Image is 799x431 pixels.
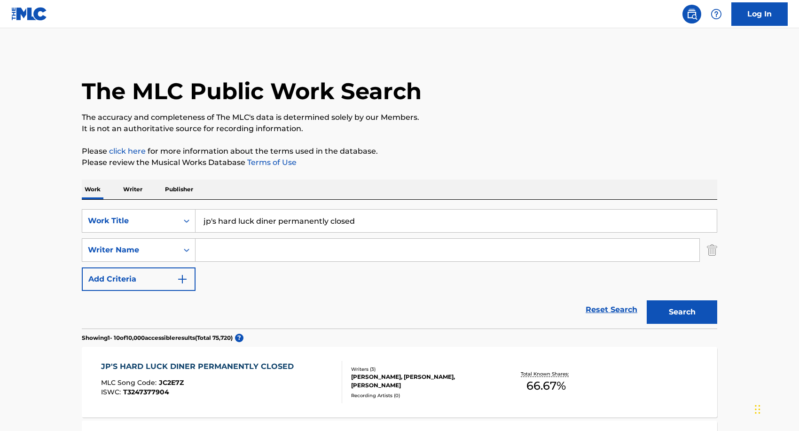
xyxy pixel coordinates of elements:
[11,7,47,21] img: MLC Logo
[109,147,146,156] a: click here
[88,215,172,227] div: Work Title
[526,377,566,394] span: 66.67 %
[245,158,297,167] a: Terms of Use
[711,8,722,20] img: help
[177,274,188,285] img: 9d2ae6d4665cec9f34b9.svg
[82,123,717,134] p: It is not an authoritative source for recording information.
[101,378,159,387] span: MLC Song Code :
[101,361,298,372] div: JP'S HARD LUCK DINER PERMANENTLY CLOSED
[581,299,642,320] a: Reset Search
[82,157,717,168] p: Please review the Musical Works Database
[88,244,172,256] div: Writer Name
[755,395,760,423] div: Drag
[351,366,493,373] div: Writers ( 3 )
[707,238,717,262] img: Delete Criterion
[82,146,717,157] p: Please for more information about the terms used in the database.
[120,180,145,199] p: Writer
[82,112,717,123] p: The accuracy and completeness of The MLC's data is determined solely by our Members.
[82,180,103,199] p: Work
[82,77,422,105] h1: The MLC Public Work Search
[82,334,233,342] p: Showing 1 - 10 of 10,000 accessible results (Total 75,720 )
[82,267,196,291] button: Add Criteria
[707,5,726,24] div: Help
[351,392,493,399] div: Recording Artists ( 0 )
[351,373,493,390] div: [PERSON_NAME], [PERSON_NAME], [PERSON_NAME]
[521,370,571,377] p: Total Known Shares:
[82,209,717,329] form: Search Form
[686,8,697,20] img: search
[101,388,123,396] span: ISWC :
[682,5,701,24] a: Public Search
[82,347,717,417] a: JP'S HARD LUCK DINER PERMANENTLY CLOSEDMLC Song Code:JC2E7ZISWC:T3247377904Writers (3)[PERSON_NAM...
[235,334,243,342] span: ?
[159,378,184,387] span: JC2E7Z
[731,2,788,26] a: Log In
[123,388,169,396] span: T3247377904
[752,386,799,431] iframe: Chat Widget
[162,180,196,199] p: Publisher
[647,300,717,324] button: Search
